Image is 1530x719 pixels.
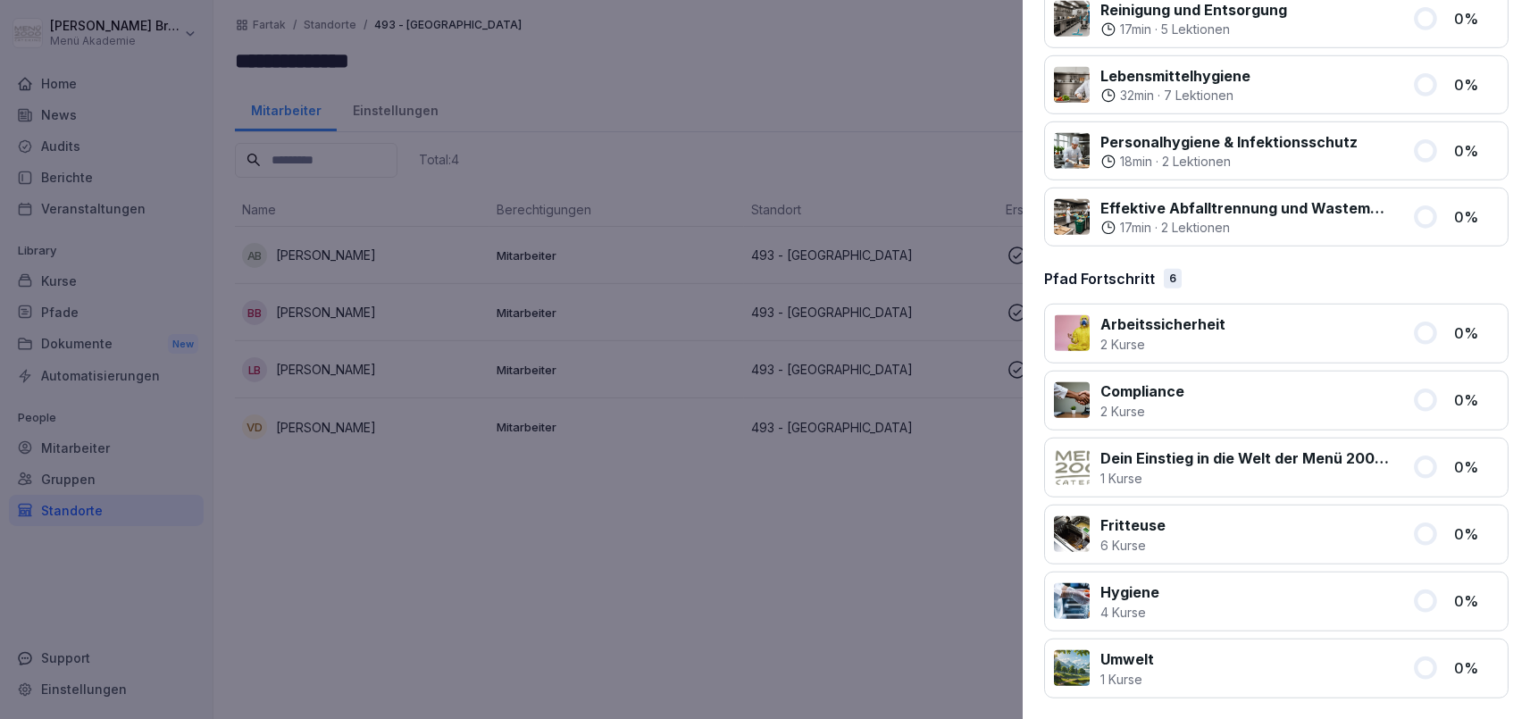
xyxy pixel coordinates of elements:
[1120,153,1152,171] p: 18 min
[1120,21,1151,38] p: 17 min
[1120,87,1154,105] p: 32 min
[1100,197,1391,219] p: Effektive Abfalltrennung und Wastemanagement im Catering
[1454,590,1499,612] p: 0 %
[1100,581,1159,603] p: Hygiene
[1454,456,1499,478] p: 0 %
[1454,657,1499,679] p: 0 %
[1100,447,1391,469] p: Dein Einstieg in die Welt der Menü 2000 Akademie
[1161,219,1230,237] p: 2 Lektionen
[1454,523,1499,545] p: 0 %
[1454,206,1499,228] p: 0 %
[1454,322,1499,344] p: 0 %
[1120,219,1151,237] p: 17 min
[1100,603,1159,622] p: 4 Kurse
[1162,153,1231,171] p: 2 Lektionen
[1454,140,1499,162] p: 0 %
[1164,87,1233,105] p: 7 Lektionen
[1100,131,1358,153] p: Personalhygiene & Infektionsschutz
[1164,269,1182,288] div: 6
[1100,314,1225,335] p: Arbeitssicherheit
[1100,65,1250,87] p: Lebensmittelhygiene
[1454,389,1499,411] p: 0 %
[1454,8,1499,29] p: 0 %
[1100,335,1225,354] p: 2 Kurse
[1454,74,1499,96] p: 0 %
[1100,380,1184,402] p: Compliance
[1100,87,1250,105] div: ·
[1100,536,1166,555] p: 6 Kurse
[1161,21,1230,38] p: 5 Lektionen
[1100,469,1391,488] p: 1 Kurse
[1100,153,1358,171] div: ·
[1100,670,1154,689] p: 1 Kurse
[1100,402,1184,421] p: 2 Kurse
[1100,21,1287,38] div: ·
[1044,268,1155,289] p: Pfad Fortschritt
[1100,648,1154,670] p: Umwelt
[1100,514,1166,536] p: Fritteuse
[1100,219,1391,237] div: ·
